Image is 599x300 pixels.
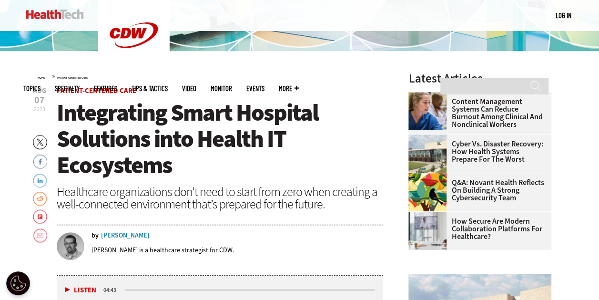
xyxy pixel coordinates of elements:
[408,134,451,142] a: University of Vermont Medical Center’s main campus
[6,271,30,295] div: Cookie Settings
[91,246,234,255] p: [PERSON_NAME] is a healthcare strategist for CDW.
[91,232,99,239] span: by
[408,212,451,219] a: care team speaks with physician over conference call
[408,173,451,181] a: abstract illustration of a tree
[556,10,571,21] div: User menu
[408,98,546,128] a: Content Management Systems Can Reduce Burnout Among Clinical and Nonclinical Workers
[408,179,546,202] a: Q&A: Novant Health Reflects on Building a Strong Cybersecurity Team
[26,10,84,19] img: Home
[101,232,150,239] a: [PERSON_NAME]
[102,286,123,294] div: duration
[408,92,447,130] img: nurses talk in front of desktop computer
[408,134,447,173] img: University of Vermont Medical Center’s main campus
[65,287,96,294] button: Listen
[408,92,451,100] a: nurses talk in front of desktop computer
[408,212,447,250] img: care team speaks with physician over conference call
[33,95,47,105] span: 07
[94,85,117,92] a: Features
[57,232,84,260] img: Josh Peacock
[57,97,318,181] span: Integrating Smart Hospital Solutions into Health IT Ecosystems
[246,85,264,92] a: Events
[57,186,384,210] div: Healthcare organizations don’t need to start from zero when creating a well-connected environment...
[408,217,546,240] a: How Secure Are Modern Collaboration Platforms for Healthcare?
[34,105,45,113] span: 2023
[182,85,196,92] a: Video
[408,173,447,211] img: abstract illustration of a tree
[211,85,232,92] a: MonITor
[408,72,551,84] h3: Latest Articles
[556,11,571,20] a: Log in
[132,85,168,92] a: Tips & Tactics
[23,85,41,92] span: Topics
[98,63,170,73] a: CDW
[279,85,299,92] span: More
[6,271,30,295] button: Open Preferences
[408,140,546,163] a: Cyber vs. Disaster Recovery: How Health Systems Prepare for the Worst
[55,85,80,92] span: Specialty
